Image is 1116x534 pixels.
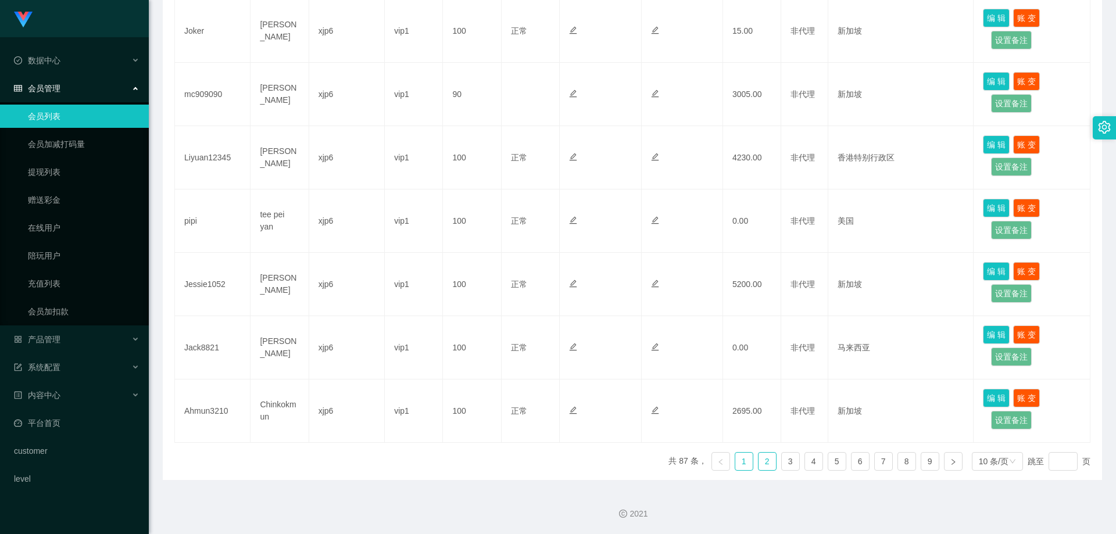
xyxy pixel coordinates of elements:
button: 设置备注 [991,94,1032,113]
button: 编 辑 [983,135,1010,154]
li: 3 [781,452,800,471]
a: 会员加扣款 [28,300,139,323]
a: 7 [875,453,892,470]
td: vip1 [385,126,443,189]
td: 100 [443,189,501,253]
li: 6 [851,452,870,471]
li: 2 [758,452,777,471]
td: 新加坡 [828,63,974,126]
td: 90 [443,63,501,126]
span: 非代理 [791,89,815,99]
i: 图标: check-circle-o [14,56,22,64]
i: 图标: form [14,363,22,371]
i: 图标: edit [569,406,577,414]
button: 编 辑 [983,9,1010,27]
li: 上一页 [711,452,730,471]
td: 0.00 [723,189,781,253]
td: xjp6 [309,189,385,253]
td: Jack8821 [175,316,251,379]
i: 图标: edit [569,279,577,288]
td: 100 [443,379,501,443]
i: 图标: profile [14,391,22,399]
td: [PERSON_NAME] [251,126,309,189]
button: 账 变 [1013,389,1040,407]
button: 编 辑 [983,262,1010,281]
i: 图标: appstore-o [14,335,22,343]
i: 图标: edit [651,406,659,414]
a: 4 [805,453,822,470]
td: Jessie1052 [175,253,251,316]
td: xjp6 [309,126,385,189]
td: 香港特别行政区 [828,126,974,189]
td: 新加坡 [828,253,974,316]
td: 100 [443,126,501,189]
i: 图标: edit [569,89,577,98]
td: 100 [443,316,501,379]
a: 提现列表 [28,160,139,184]
button: 设置备注 [991,221,1032,239]
i: 图标: edit [569,343,577,351]
span: 非代理 [791,279,815,289]
button: 账 变 [1013,199,1040,217]
a: 图标: dashboard平台首页 [14,411,139,435]
button: 编 辑 [983,199,1010,217]
td: 2695.00 [723,379,781,443]
div: 2021 [158,508,1107,520]
td: 0.00 [723,316,781,379]
i: 图标: edit [569,26,577,34]
button: 设置备注 [991,284,1032,303]
i: 图标: left [717,458,724,465]
i: 图标: table [14,84,22,92]
td: mc909090 [175,63,251,126]
span: 正常 [511,279,527,289]
a: 6 [852,453,869,470]
i: 图标: setting [1098,121,1111,134]
i: 图标: down [1009,458,1016,466]
td: 5200.00 [723,253,781,316]
li: 1 [735,452,753,471]
td: [PERSON_NAME] [251,253,309,316]
span: 正常 [511,406,527,415]
span: 正常 [511,26,527,35]
span: 会员管理 [14,84,60,93]
a: 5 [828,453,846,470]
a: 赠送彩金 [28,188,139,212]
button: 账 变 [1013,72,1040,91]
span: 非代理 [791,343,815,352]
li: 9 [921,452,939,471]
li: 4 [804,452,823,471]
a: 9 [921,453,939,470]
a: 8 [898,453,915,470]
i: 图标: edit [569,153,577,161]
button: 设置备注 [991,347,1032,366]
button: 设置备注 [991,31,1032,49]
td: Ahmun3210 [175,379,251,443]
td: pipi [175,189,251,253]
a: level [14,467,139,490]
li: 5 [828,452,846,471]
a: 会员加减打码量 [28,132,139,156]
td: 100 [443,253,501,316]
td: xjp6 [309,63,385,126]
i: 图标: edit [651,216,659,224]
button: 账 变 [1013,325,1040,344]
a: 陪玩用户 [28,244,139,267]
td: Liyuan12345 [175,126,251,189]
div: 10 条/页 [979,453,1008,470]
td: vip1 [385,253,443,316]
img: logo.9652507e.png [14,12,33,28]
button: 账 变 [1013,262,1040,281]
a: 会员列表 [28,105,139,128]
span: 数据中心 [14,56,60,65]
a: 1 [735,453,753,470]
i: 图标: edit [651,343,659,351]
td: tee pei yan [251,189,309,253]
i: 图标: edit [651,26,659,34]
li: 8 [897,452,916,471]
span: 非代理 [791,216,815,225]
td: xjp6 [309,253,385,316]
td: xjp6 [309,379,385,443]
span: 正常 [511,153,527,162]
a: 在线用户 [28,216,139,239]
td: 4230.00 [723,126,781,189]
